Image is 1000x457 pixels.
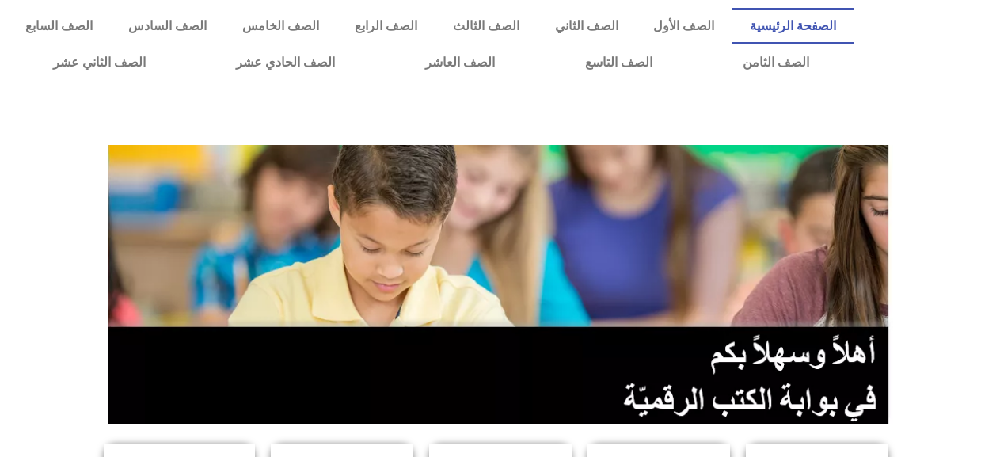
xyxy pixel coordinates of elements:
[537,8,636,44] a: الصف الثاني
[191,44,380,81] a: الصف الحادي عشر
[698,44,854,81] a: الصف الثامن
[435,8,537,44] a: الصف الثالث
[380,44,540,81] a: الصف العاشر
[225,8,337,44] a: الصف الخامس
[636,8,732,44] a: الصف الأول
[540,44,698,81] a: الصف التاسع
[337,8,435,44] a: الصف الرابع
[111,8,225,44] a: الصف السادس
[8,8,111,44] a: الصف السابع
[8,44,191,81] a: الصف الثاني عشر
[732,8,854,44] a: الصفحة الرئيسية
